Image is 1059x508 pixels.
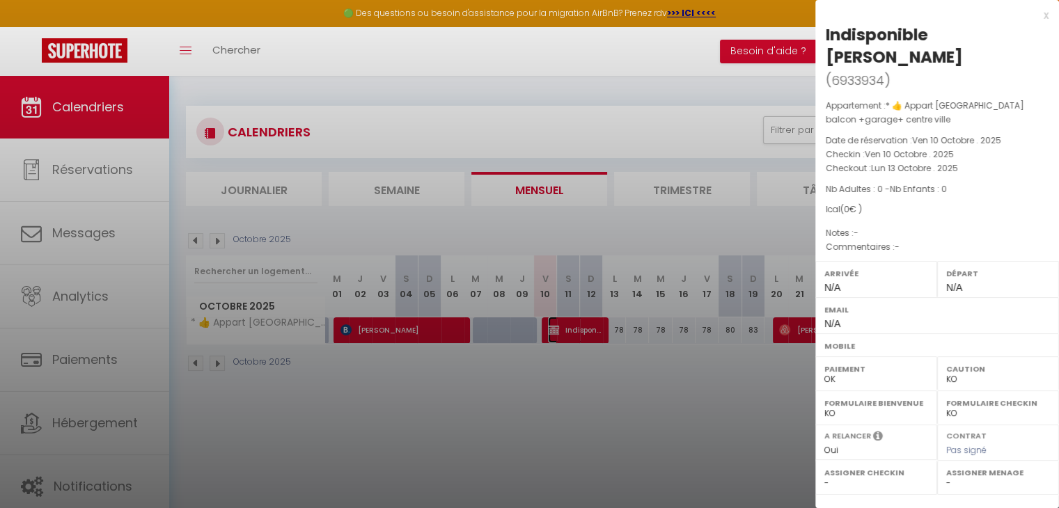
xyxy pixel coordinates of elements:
span: Pas signé [946,444,987,456]
span: Ven 10 Octobre . 2025 [865,148,954,160]
span: Lun 13 Octobre . 2025 [871,162,958,174]
span: 0 [844,203,849,215]
span: Nb Enfants : 0 [890,183,947,195]
label: Assigner Checkin [824,466,928,479]
p: Checkin : [826,148,1049,161]
span: Ven 10 Octobre . 2025 [912,134,1001,146]
label: Arrivée [824,267,928,280]
p: Date de réservation : [826,134,1049,148]
label: Assigner Menage [946,466,1050,479]
label: Paiement [824,362,928,376]
p: Notes : [826,226,1049,240]
p: Commentaires : [826,240,1049,254]
div: x [815,7,1049,24]
span: N/A [946,282,962,293]
label: Email [824,303,1050,317]
i: Sélectionner OUI si vous souhaiter envoyer les séquences de messages post-checkout [873,430,883,445]
span: - [854,227,858,239]
span: ( ) [826,70,891,90]
label: Mobile [824,339,1050,353]
label: Caution [946,362,1050,376]
p: Checkout : [826,161,1049,175]
div: Indisponible [PERSON_NAME] [826,24,1049,68]
span: * 👍 Appart [GEOGRAPHIC_DATA] balcon +garage+ centre ville [826,100,1024,125]
label: Formulaire Checkin [946,396,1050,410]
span: N/A [824,282,840,293]
span: - [895,241,900,253]
span: Nb Adultes : 0 - [826,183,947,195]
label: Contrat [946,430,987,439]
p: Appartement : [826,99,1049,127]
span: ( € ) [840,203,862,215]
span: 6933934 [831,72,884,89]
label: Départ [946,267,1050,280]
div: Ical [826,203,1049,216]
span: N/A [824,318,840,329]
label: A relancer [824,430,871,442]
label: Formulaire Bienvenue [824,396,928,410]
